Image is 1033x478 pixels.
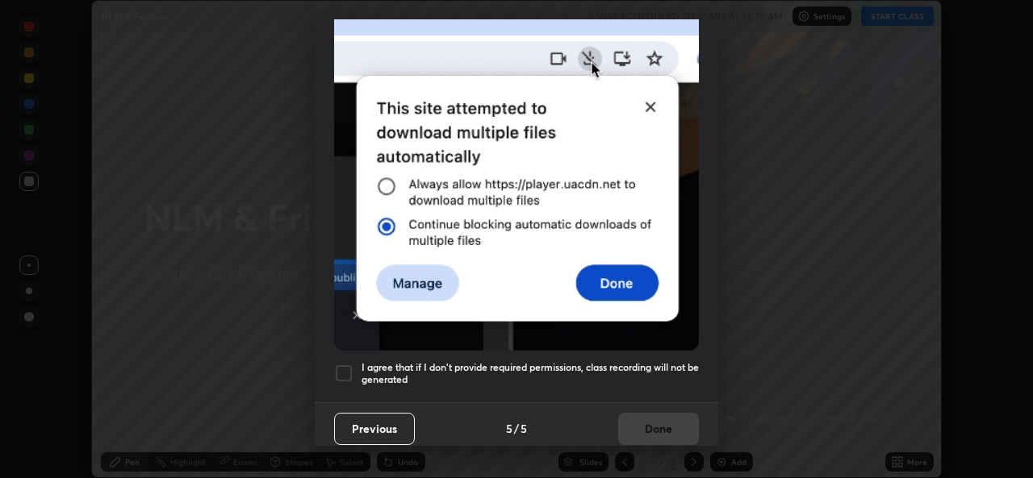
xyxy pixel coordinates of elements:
h5: I agree that if I don't provide required permissions, class recording will not be generated [362,361,699,386]
h4: / [514,420,519,437]
h4: 5 [506,420,512,437]
h4: 5 [521,420,527,437]
button: Previous [334,413,415,445]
